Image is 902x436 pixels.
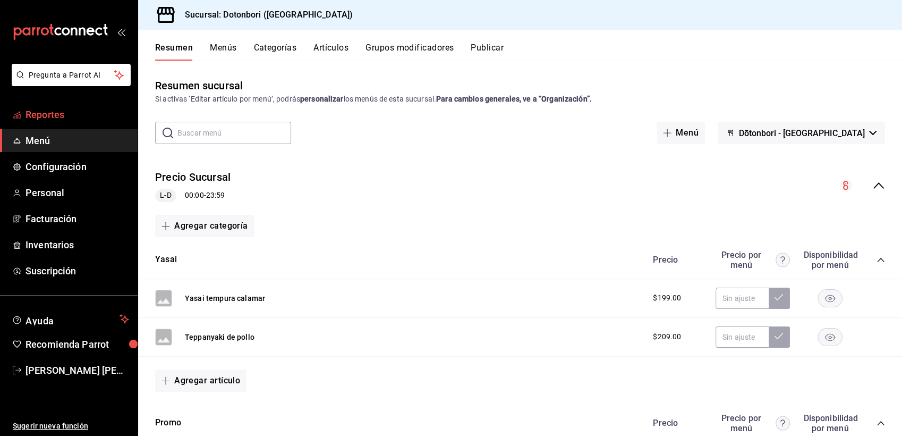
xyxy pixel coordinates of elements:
div: Precio por menú [716,250,790,270]
span: Pregunta a Parrot AI [29,70,114,81]
button: collapse-category-row [877,419,885,427]
span: Inventarios [25,238,129,252]
a: Pregunta a Parrot AI [7,77,131,88]
strong: personalizar [300,95,344,103]
button: Agregar artículo [155,370,246,392]
span: $209.00 [653,331,681,342]
button: Yasai tempura calamar [185,293,265,304]
button: Promo [155,417,181,429]
span: Ayuda [25,313,115,325]
button: open_drawer_menu [117,28,125,36]
input: Sin ajuste [716,288,769,309]
span: Reportes [25,107,129,122]
span: Suscripción [25,264,129,278]
button: Teppanyaki de pollo [185,332,254,342]
span: Menú [25,133,129,148]
div: navigation tabs [155,43,902,61]
h3: Sucursal: Dotonbori ([GEOGRAPHIC_DATA]) [176,9,353,21]
button: Grupos modificadores [365,43,454,61]
div: Precio [642,418,710,428]
button: Agregar categoría [155,215,254,237]
div: 00:00 - 23:59 [155,189,231,202]
button: Menú [657,122,705,144]
span: Configuración [25,160,129,174]
div: Precio por menú [716,413,790,433]
div: Resumen sucursal [155,78,243,94]
span: $199.00 [653,292,681,304]
button: Artículos [313,43,348,61]
span: Facturación [25,212,129,226]
button: Publicar [471,43,504,61]
button: Dōtonbori - [GEOGRAPHIC_DATA] [718,122,885,144]
button: Menús [210,43,236,61]
button: Yasai [155,254,177,266]
button: Pregunta a Parrot AI [12,64,131,86]
strong: Para cambios generales, ve a “Organización”. [436,95,592,103]
span: [PERSON_NAME] [PERSON_NAME] [25,363,129,378]
span: Personal [25,186,129,200]
div: Precio [642,255,710,265]
span: Dōtonbori - [GEOGRAPHIC_DATA] [739,128,865,138]
button: collapse-category-row [877,256,885,264]
div: Disponibilidad por menú [803,413,856,433]
input: Sin ajuste [716,326,769,348]
span: Sugerir nueva función [13,421,129,432]
input: Buscar menú [177,122,291,144]
div: Si activas ‘Editar artículo por menú’, podrás los menús de esta sucursal. [155,94,885,105]
span: Recomienda Parrot [25,337,129,351]
div: Disponibilidad por menú [803,250,856,270]
button: Resumen [155,43,193,61]
button: Categorías [254,43,297,61]
button: Precio Sucursal [155,170,231,185]
div: collapse-menu-row [138,161,902,211]
span: L-D [156,190,175,201]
